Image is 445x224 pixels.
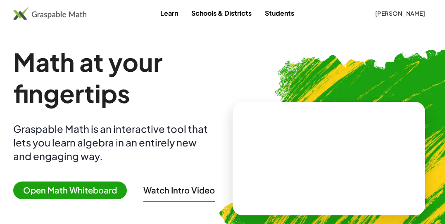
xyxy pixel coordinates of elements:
button: Watch Intro Video [143,185,215,196]
a: Students [258,5,301,21]
a: Schools & Districts [185,5,258,21]
span: [PERSON_NAME] [375,9,425,17]
div: Graspable Math is an interactive tool that lets you learn algebra in an entirely new and engaging... [13,122,212,163]
a: Learn [154,5,185,21]
span: Open Math Whiteboard [13,182,127,199]
button: [PERSON_NAME] [368,6,432,21]
video: What is this? This is dynamic math notation. Dynamic math notation plays a central role in how Gr... [267,127,391,189]
a: Open Math Whiteboard [13,186,133,195]
h1: Math at your fingertips [13,46,219,109]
